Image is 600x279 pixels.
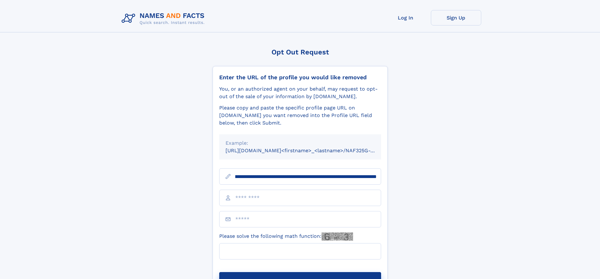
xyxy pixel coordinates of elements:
[380,10,431,25] a: Log In
[219,104,381,127] div: Please copy and paste the specific profile page URL on [DOMAIN_NAME] you want removed into the Pr...
[219,74,381,81] div: Enter the URL of the profile you would like removed
[431,10,481,25] a: Sign Up
[119,10,210,27] img: Logo Names and Facts
[226,139,375,147] div: Example:
[213,48,388,56] div: Opt Out Request
[226,148,393,153] small: [URL][DOMAIN_NAME]<firstname>_<lastname>/NAF325G-xxxxxxxx
[219,232,353,241] label: Please solve the following math function:
[219,85,381,100] div: You, or an authorized agent on your behalf, may request to opt-out of the sale of your informatio...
